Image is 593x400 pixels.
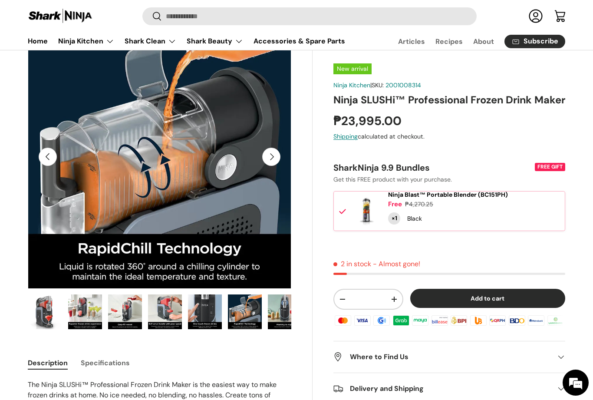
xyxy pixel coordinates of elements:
[53,33,119,50] summary: Ninja Kitchen
[28,33,48,50] a: Home
[333,81,370,89] a: Ninja Kitchen
[68,294,102,329] img: Ninja SLUSHi™ Professional Frozen Drink Maker
[377,33,565,50] nav: Secondary
[28,25,291,332] media-gallery: Gallery Viewer
[142,4,163,25] div: Minimize live chat window
[388,200,402,209] div: Free
[228,294,262,329] img: Ninja SLUSHi™ Professional Frozen Drink Maker
[108,294,142,329] img: Ninja SLUSHi™ Professional Frozen Drink Maker
[410,289,565,308] button: Add to cart
[370,81,421,89] span: |
[398,33,425,50] a: Articles
[333,93,565,107] h1: Ninja SLUSHi™ Professional Frozen Drink Maker
[333,162,533,173] div: SharkNinja 9.9 Bundles
[527,314,546,327] img: metrobank
[333,259,371,268] span: 2 in stock
[333,314,353,327] img: master
[372,314,391,327] img: gcash
[449,314,468,327] img: bpi
[333,175,452,183] span: Get this FREE product with your purchase.
[28,353,68,373] button: Description
[430,314,449,327] img: billease
[546,314,565,327] img: landbank
[333,352,551,363] h2: Where to Find Us
[435,33,463,50] a: Recipes
[333,63,372,74] span: New arrival
[333,342,565,373] summary: Where to Find Us
[148,294,182,329] img: Ninja SLUSHi™ Professional Frozen Drink Maker
[353,314,372,327] img: visa
[333,384,551,394] h2: Delivery and Shipping
[18,109,152,197] span: We are offline. Please leave us a message.
[81,353,130,373] button: Specifications
[469,314,488,327] img: ubp
[392,314,411,327] img: grabpay
[333,132,358,140] a: Shipping
[473,33,494,50] a: About
[119,33,181,50] summary: Shark Clean
[28,8,93,25] img: Shark Ninja Philippines
[45,49,146,60] div: Leave a message
[388,212,400,225] div: Quantity
[333,132,565,141] div: calculated at checkout.
[507,314,526,327] img: bdo
[268,294,302,329] img: Ninja SLUSHi™ Professional Frozen Drink Maker
[407,214,422,223] div: Black
[127,268,158,279] em: Submit
[524,38,558,45] span: Subscribe
[28,33,345,50] nav: Primary
[411,314,430,327] img: maya
[254,33,345,50] a: Accessories & Spare Parts
[181,33,248,50] summary: Shark Beauty
[536,163,565,171] div: FREE GIFT
[333,113,404,129] strong: ₱23,995.00
[4,237,165,268] textarea: Type your message and click 'Submit'
[373,259,420,268] p: - Almost gone!
[504,35,565,48] a: Subscribe
[388,191,508,198] a: Ninja Blast™ Portable Blender (BC151PH)
[385,81,421,89] a: 2001008314
[28,294,62,329] img: Ninja SLUSHi™ Professional Frozen Drink Maker
[372,81,384,89] span: SKU:
[405,200,433,209] div: ₱4,270.25
[488,314,507,327] img: qrph
[188,294,222,329] img: Ninja SLUSHi™ Professional Frozen Drink Maker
